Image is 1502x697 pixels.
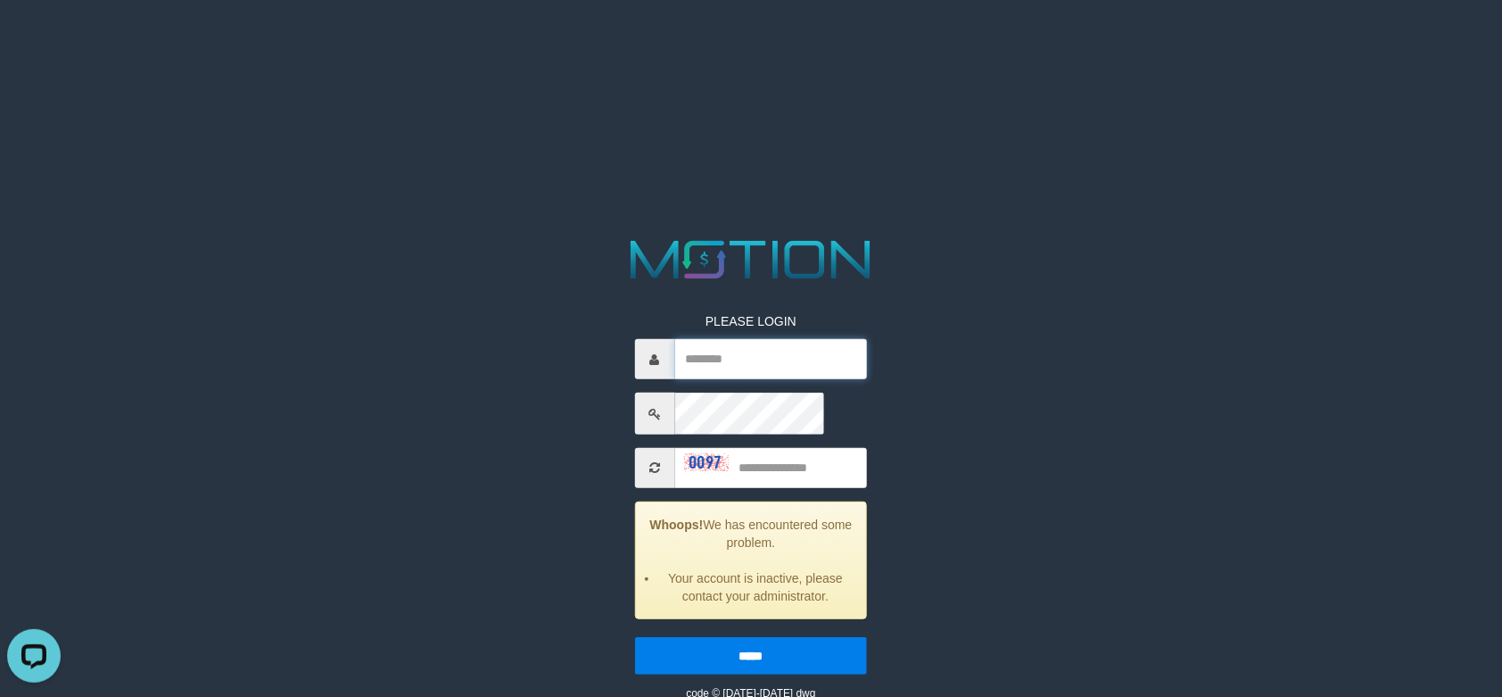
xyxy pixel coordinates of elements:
[7,7,61,61] button: Open LiveChat chat widget
[684,453,729,471] img: captcha
[650,518,704,532] strong: Whoops!
[620,234,883,286] img: MOTION_logo.png
[635,312,868,330] p: PLEASE LOGIN
[658,569,854,605] li: Your account is inactive, please contact your administrator.
[635,502,868,619] div: We has encountered some problem.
